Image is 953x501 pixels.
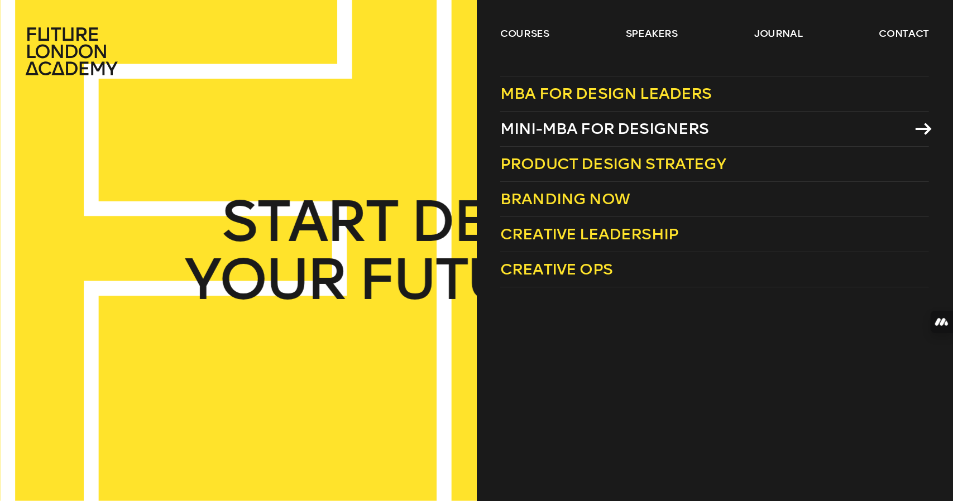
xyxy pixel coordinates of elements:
[500,252,929,287] a: Creative Ops
[500,84,712,103] span: MBA for Design Leaders
[626,27,678,40] a: speakers
[500,147,929,182] a: Product Design Strategy
[500,225,678,243] span: Creative Leadership
[879,27,930,40] a: contact
[500,76,929,112] a: MBA for Design Leaders
[500,217,929,252] a: Creative Leadership
[754,27,803,40] a: journal
[500,190,630,208] span: Branding Now
[500,112,929,147] a: Mini-MBA for Designers
[500,182,929,217] a: Branding Now
[500,27,549,40] a: courses
[500,155,726,173] span: Product Design Strategy
[500,260,612,278] span: Creative Ops
[500,119,709,138] span: Mini-MBA for Designers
